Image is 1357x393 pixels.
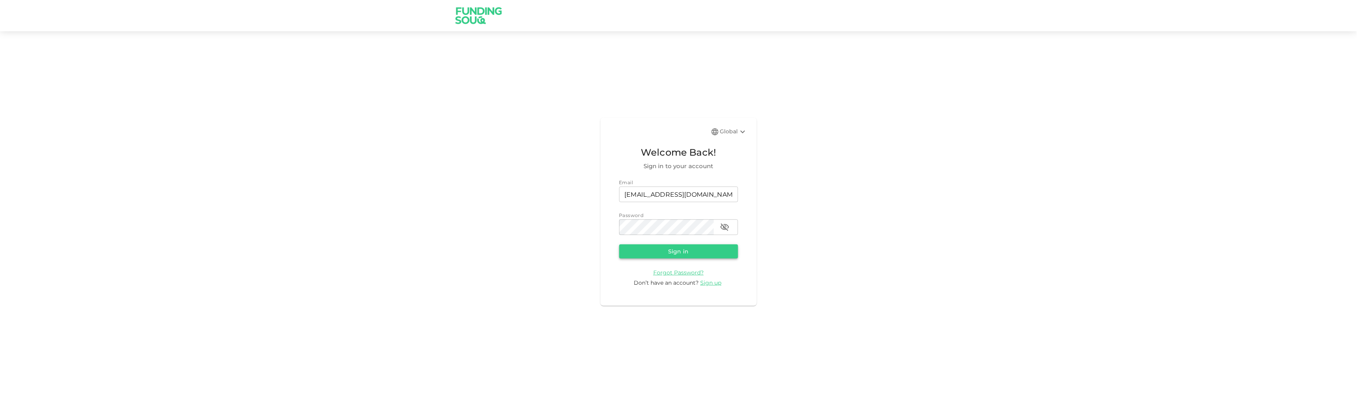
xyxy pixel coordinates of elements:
span: Sign in to your account [619,162,738,171]
span: Welcome Back! [619,145,738,160]
button: Sign in [619,244,738,258]
a: Forgot Password? [653,269,704,276]
div: Global [720,127,748,136]
span: Don’t have an account? [634,279,699,286]
span: Sign up [701,279,722,286]
input: email [619,187,738,202]
input: password [619,219,714,235]
span: Password [619,212,644,218]
span: Email [619,179,633,185]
